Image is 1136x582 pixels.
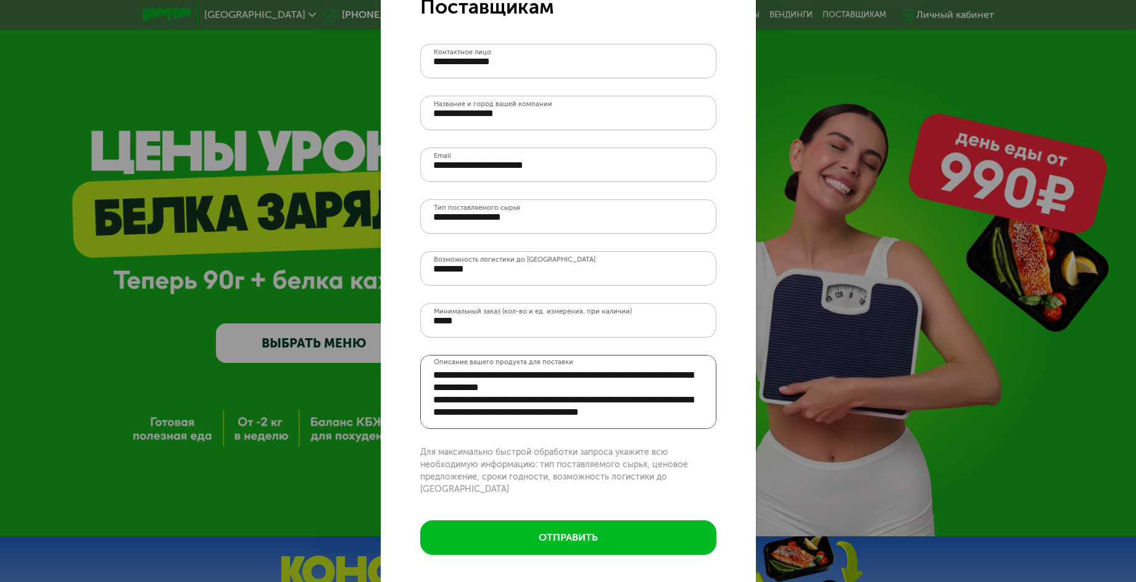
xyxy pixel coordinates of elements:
[434,49,491,56] label: Контактное лицо
[434,152,451,159] label: Email
[434,308,632,315] label: Минимальный заказ (кол-во и ед. измерения, при наличии)
[434,101,552,107] label: Название и город вашей компании
[434,356,573,368] label: Описание вашего продукта для поставки
[434,256,595,263] label: Возможность логистики до [GEOGRAPHIC_DATA]
[434,204,520,211] label: Тип поставляемого сырья
[420,446,716,496] p: Для максимально быстрой обработки запроса укажите всю необходимую информацию: тип поставляемого с...
[420,520,716,555] button: отправить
